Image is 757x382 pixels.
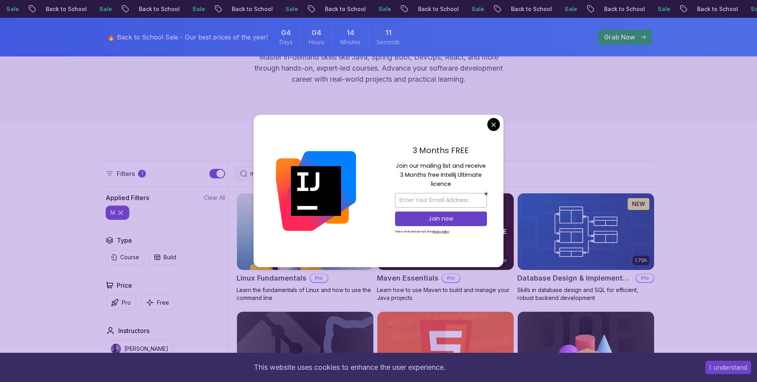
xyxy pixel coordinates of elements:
p: Build [164,253,176,261]
p: Back to School [108,5,162,13]
p: m [110,209,115,217]
p: Pro [310,274,328,282]
button: Clear All [204,194,225,202]
h2: Database Design & Implementation [517,273,632,284]
h2: Type [117,236,132,245]
span: Seconds [377,38,400,46]
p: 1 [141,170,143,177]
p: Back to School [481,5,534,13]
div: This website uses cookies to enhance the user experience. [6,359,694,376]
p: Back to School [574,5,627,13]
span: 11 Seconds [385,27,392,38]
p: Learn the fundamentals of Linux and how to use the command line [237,286,374,302]
img: Linux Fundamentals card [237,193,373,270]
p: Sale [720,5,746,13]
h2: Maven Essentials [377,273,438,284]
button: Build [149,250,181,265]
img: Database Design & Implementation card [518,193,654,270]
p: Back to School [201,5,255,13]
p: [PERSON_NAME] [124,345,168,353]
span: Days [280,38,293,46]
p: Back to School [15,5,69,13]
p: Master in-demand skills like Java, Spring Boot, DevOps, React, and more through hands-on, expert-... [246,52,511,85]
span: Minutes [340,38,360,46]
span: 14 Minutes [347,27,354,38]
h2: Applied Filters [106,193,149,202]
button: Accept cookies [705,361,751,374]
p: Back to School [295,5,348,13]
span: 4 Days [281,27,291,38]
p: Free [157,299,169,307]
p: Skills in database design and SQL for efficient, robust backend development [517,286,654,302]
p: Learn how to use Maven to build and manage your Java projects [377,286,514,302]
p: Course [120,253,139,261]
p: Sale [162,5,187,13]
button: Pro [106,295,136,310]
p: 1.70h [635,257,647,264]
p: Sale [534,5,559,13]
p: Sale [348,5,373,13]
p: Pro [122,299,131,307]
span: 4 Hours [311,27,321,38]
p: 🔥 Back to School Sale - Our best prices of the year! [107,32,268,42]
p: Sale [69,5,94,13]
button: Free [141,295,174,310]
p: Back to School [388,5,441,13]
p: Sale [627,5,653,13]
img: instructor img [111,344,121,354]
span: Hours [309,38,324,46]
p: Pro [442,274,460,282]
button: instructor img[PERSON_NAME] [106,340,173,358]
p: Sale [441,5,466,13]
h2: Price [117,281,132,290]
p: Pro [636,274,654,282]
p: Back to School [667,5,720,13]
p: Sale [255,5,280,13]
p: NEW [632,200,645,208]
a: Database Design & Implementation card1.70hNEWDatabase Design & ImplementationProSkills in databas... [517,193,654,302]
a: Linux Fundamentals card6.00hLinux FundamentalsProLearn the fundamentals of Linux and how to use t... [237,193,374,302]
h2: Instructors [118,326,149,335]
h2: Linux Fundamentals [237,273,306,284]
input: Search Java, React, Spring boot ... [250,170,419,178]
button: m [106,206,129,220]
button: Course [106,250,144,265]
p: Grab Now [604,32,635,42]
p: Filters [117,169,135,178]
